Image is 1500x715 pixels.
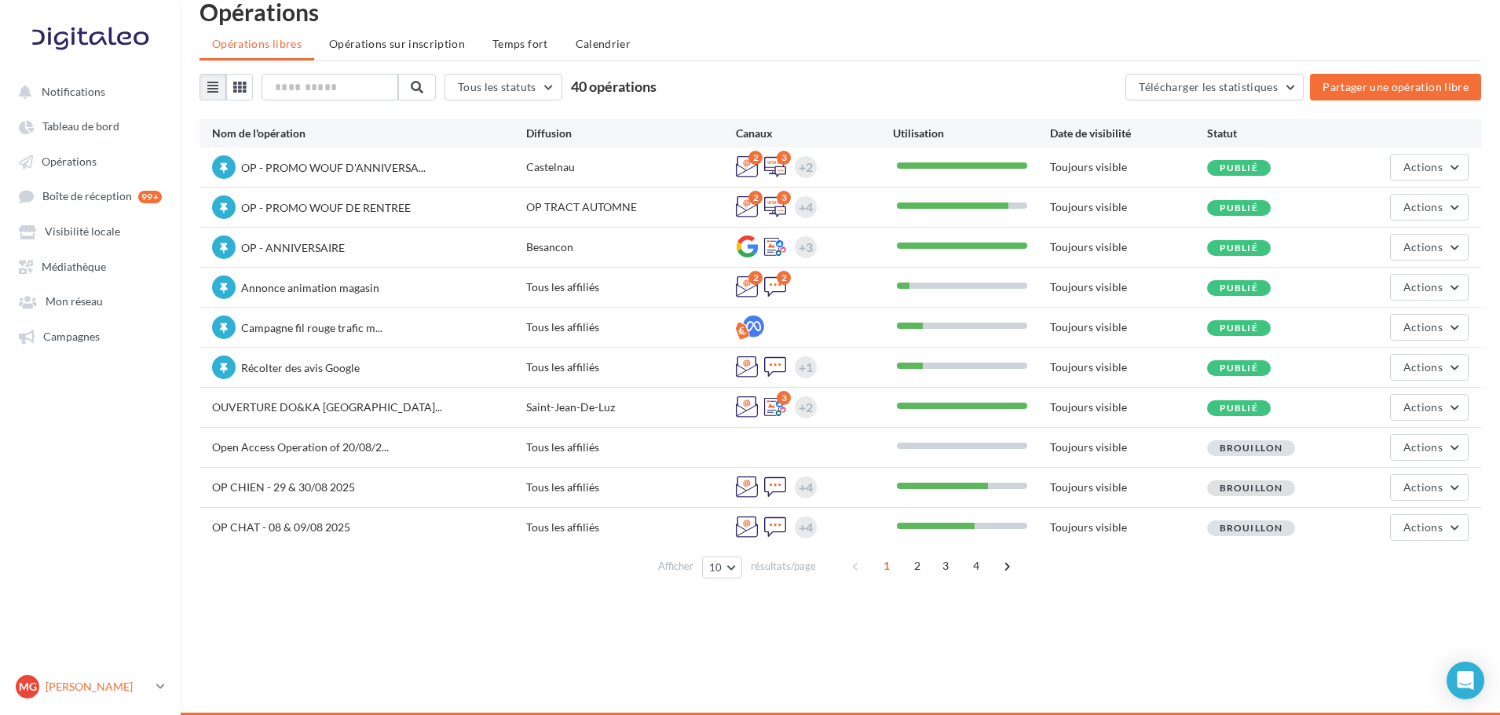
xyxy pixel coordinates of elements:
[1050,279,1207,295] div: Toujours visible
[9,252,171,280] a: Médiathèque
[799,356,813,378] div: +1
[1447,662,1484,699] div: Open Intercom Messenger
[1220,322,1258,334] span: Publié
[9,322,171,350] a: Campagnes
[526,440,736,455] div: Tous les affiliés
[526,239,736,255] div: Besancon
[1050,319,1207,335] div: Toujours visible
[492,37,548,50] span: Temps fort
[1390,154,1469,181] button: Actions
[46,295,103,308] span: Mon réseau
[1403,360,1443,374] span: Actions
[777,271,791,285] div: 2
[241,161,426,174] span: OP - PROMO WOUF D'ANNIVERSA...
[1390,194,1469,221] button: Actions
[893,126,1050,141] div: Utilisation
[1390,274,1469,301] button: Actions
[526,279,736,295] div: Tous les affiliés
[212,520,350,534] span: OP CHAT - 08 & 09/08 2025
[43,330,100,343] span: Campagnes
[799,236,813,258] div: +3
[9,217,171,245] a: Visibilité locale
[1220,242,1258,254] span: Publié
[13,672,168,702] a: MG [PERSON_NAME]
[138,191,162,203] div: 99+
[241,241,345,254] span: OP - ANNIVERSAIRE
[526,319,736,335] div: Tous les affiliés
[1050,399,1207,415] div: Toujours visible
[1050,159,1207,175] div: Toujours visible
[212,400,442,414] span: OUVERTURE DO&KA [GEOGRAPHIC_DATA]...
[1403,320,1443,334] span: Actions
[1220,402,1258,414] span: Publié
[1125,74,1304,100] button: Télécharger les statistiques
[1220,162,1258,173] span: Publié
[9,286,171,315] a: Mon réseau
[799,196,813,218] div: +4
[777,151,791,165] div: 3
[42,260,106,273] span: Médiathèque
[42,190,132,203] span: Boîte de réception
[45,225,120,239] span: Visibilité locale
[1403,520,1443,534] span: Actions
[526,520,736,535] div: Tous les affiliés
[212,480,355,494] span: OP CHIEN - 29 & 30/08 2025
[1390,234,1469,261] button: Actions
[1390,354,1469,381] button: Actions
[445,74,562,100] button: Tous les statuts
[42,85,105,98] span: Notifications
[212,126,526,141] div: Nom de l'opération
[526,159,736,175] div: Castelnau
[212,440,389,454] span: Open Access Operation of 20/08/2...
[9,111,171,140] a: Tableau de bord
[658,559,693,574] span: Afficher
[799,476,813,498] div: +4
[46,679,150,695] p: [PERSON_NAME]
[905,553,930,578] span: 2
[777,391,791,405] div: 3
[42,155,97,168] span: Opérations
[1220,202,1258,213] span: Publié
[241,201,411,214] span: OP - PROMO WOUF DE RENTREE
[241,321,382,334] span: Campagne fil rouge trafic m...
[1220,442,1283,454] span: Brouillon
[1390,314,1469,341] button: Actions
[751,559,816,574] span: résultats/page
[702,556,742,578] button: 10
[42,120,119,133] span: Tableau de bord
[1220,362,1258,374] span: Publié
[1220,482,1283,494] span: Brouillon
[1390,434,1469,461] button: Actions
[458,80,536,93] span: Tous les statuts
[526,480,736,495] div: Tous les affiliés
[571,78,657,95] span: 40 opérations
[9,147,171,175] a: Opérations
[1403,440,1443,454] span: Actions
[1207,126,1364,141] div: Statut
[9,181,171,210] a: Boîte de réception 99+
[1050,199,1207,215] div: Toujours visible
[526,199,736,215] div: OP TRACT AUTOMNE
[1220,522,1283,534] span: Brouillon
[241,361,360,374] span: Récolter des avis Google
[964,553,989,578] span: 4
[1390,394,1469,421] button: Actions
[1310,74,1481,100] button: Partager une opération libre
[799,396,813,418] div: +2
[19,679,37,695] span: MG
[526,359,736,375] div: Tous les affiliés
[1403,240,1443,254] span: Actions
[526,399,736,415] div: Saint-Jean-De-Luz
[526,126,736,141] div: Diffusion
[241,281,379,294] span: Annonce animation magasin
[1050,359,1207,375] div: Toujours visible
[1390,514,1469,541] button: Actions
[1390,474,1469,501] button: Actions
[933,553,958,578] span: 3
[736,126,893,141] div: Canaux
[1403,200,1443,213] span: Actions
[799,156,813,178] div: +2
[1050,440,1207,455] div: Toujours visible
[748,271,763,285] div: 2
[1050,126,1207,141] div: Date de visibilité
